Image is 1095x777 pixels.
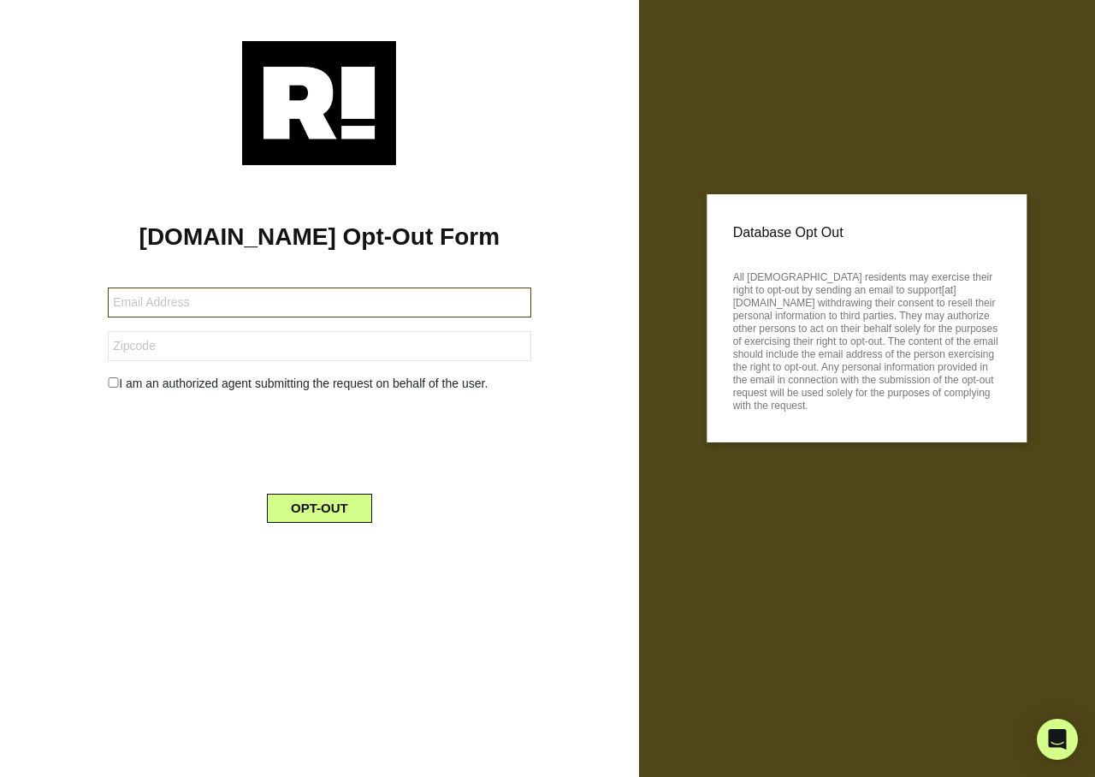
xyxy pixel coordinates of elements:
img: Retention.com [242,41,396,165]
p: All [DEMOGRAPHIC_DATA] residents may exercise their right to opt-out by sending an email to suppo... [733,266,1001,412]
iframe: reCAPTCHA [189,406,449,473]
div: I am an authorized agent submitting the request on behalf of the user. [95,375,543,393]
input: Email Address [108,288,530,317]
div: Open Intercom Messenger [1037,719,1078,760]
h1: [DOMAIN_NAME] Opt-Out Form [26,222,613,252]
input: Zipcode [108,331,530,361]
button: OPT-OUT [267,494,372,523]
p: Database Opt Out [733,220,1001,246]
